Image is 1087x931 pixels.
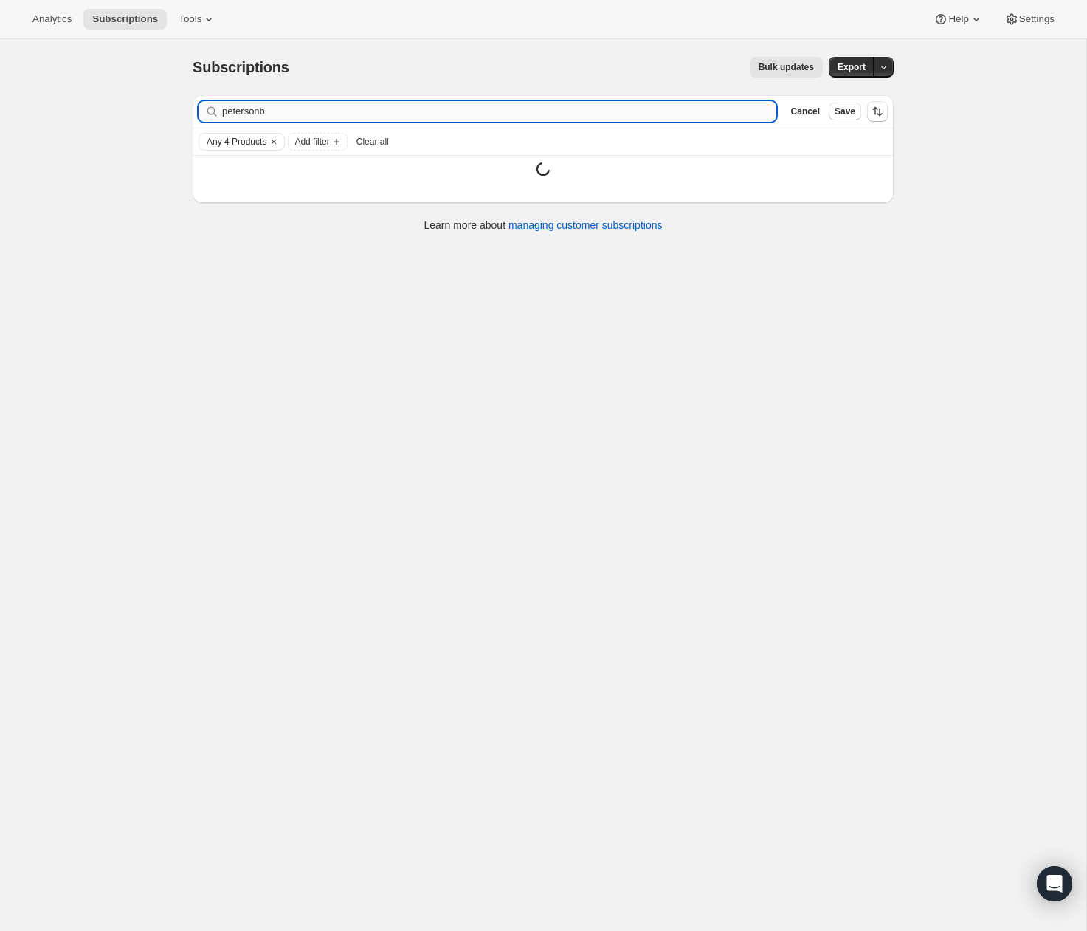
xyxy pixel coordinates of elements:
[948,13,968,25] span: Help
[750,57,823,78] button: Bulk updates
[508,219,663,231] a: managing customer subscriptions
[424,218,663,233] p: Learn more about
[838,61,866,73] span: Export
[170,9,225,30] button: Tools
[83,9,167,30] button: Subscriptions
[829,103,861,120] button: Save
[294,136,329,148] span: Add filter
[835,106,855,117] span: Save
[288,133,347,151] button: Add filter
[1019,13,1055,25] span: Settings
[791,106,820,117] span: Cancel
[92,13,158,25] span: Subscriptions
[193,59,289,75] span: Subscriptions
[759,61,814,73] span: Bulk updates
[356,136,389,148] span: Clear all
[222,101,776,122] input: Filter subscribers
[179,13,201,25] span: Tools
[207,136,266,148] span: Any 4 Products
[829,57,874,78] button: Export
[785,103,826,120] button: Cancel
[867,101,888,122] button: Sort the results
[199,134,266,150] button: Any 4 Products
[24,9,80,30] button: Analytics
[925,9,992,30] button: Help
[32,13,72,25] span: Analytics
[995,9,1063,30] button: Settings
[351,133,395,151] button: Clear all
[266,134,281,150] button: Clear
[1037,866,1072,901] div: Open Intercom Messenger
